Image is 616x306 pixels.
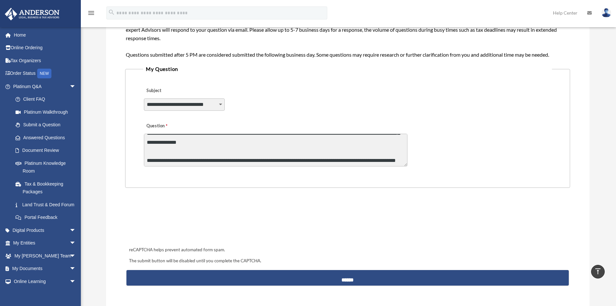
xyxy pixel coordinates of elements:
div: reCAPTCHA helps prevent automated form spam. [126,246,568,254]
a: Home [5,28,86,41]
label: Subject [144,86,205,96]
i: menu [87,9,95,17]
a: Digital Productsarrow_drop_down [5,224,86,237]
iframe: reCAPTCHA [127,208,225,233]
a: Platinum Walkthrough [9,106,86,119]
i: vertical_align_top [594,267,602,275]
a: Order StatusNEW [5,67,86,80]
img: User Pic [601,8,611,17]
a: My [PERSON_NAME] Teamarrow_drop_down [5,249,86,262]
a: My Documentsarrow_drop_down [5,262,86,275]
span: arrow_drop_down [70,80,82,93]
a: menu [87,11,95,17]
span: arrow_drop_down [70,237,82,250]
a: Online Learningarrow_drop_down [5,275,86,288]
a: Platinum Q&Aarrow_drop_down [5,80,86,93]
span: arrow_drop_down [70,224,82,237]
a: Tax & Bookkeeping Packages [9,177,86,198]
div: NEW [37,69,51,78]
a: My Entitiesarrow_drop_down [5,237,86,250]
a: Land Trust & Deed Forum [9,198,86,211]
a: Online Ordering [5,41,86,54]
a: Submit a Question [9,119,82,131]
span: arrow_drop_down [70,275,82,288]
a: Platinum Knowledge Room [9,157,86,177]
a: Document Review [9,144,86,157]
img: Anderson Advisors Platinum Portal [3,8,61,20]
div: The submit button will be disabled until you complete the CAPTCHA. [126,257,568,265]
a: Portal Feedback [9,211,86,224]
a: Answered Questions [9,131,86,144]
a: Client FAQ [9,93,86,106]
a: Tax Organizers [5,54,86,67]
legend: My Question [143,64,552,74]
span: arrow_drop_down [70,249,82,263]
a: vertical_align_top [591,265,605,278]
label: Question [144,122,194,131]
i: search [108,9,115,16]
span: arrow_drop_down [70,262,82,276]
